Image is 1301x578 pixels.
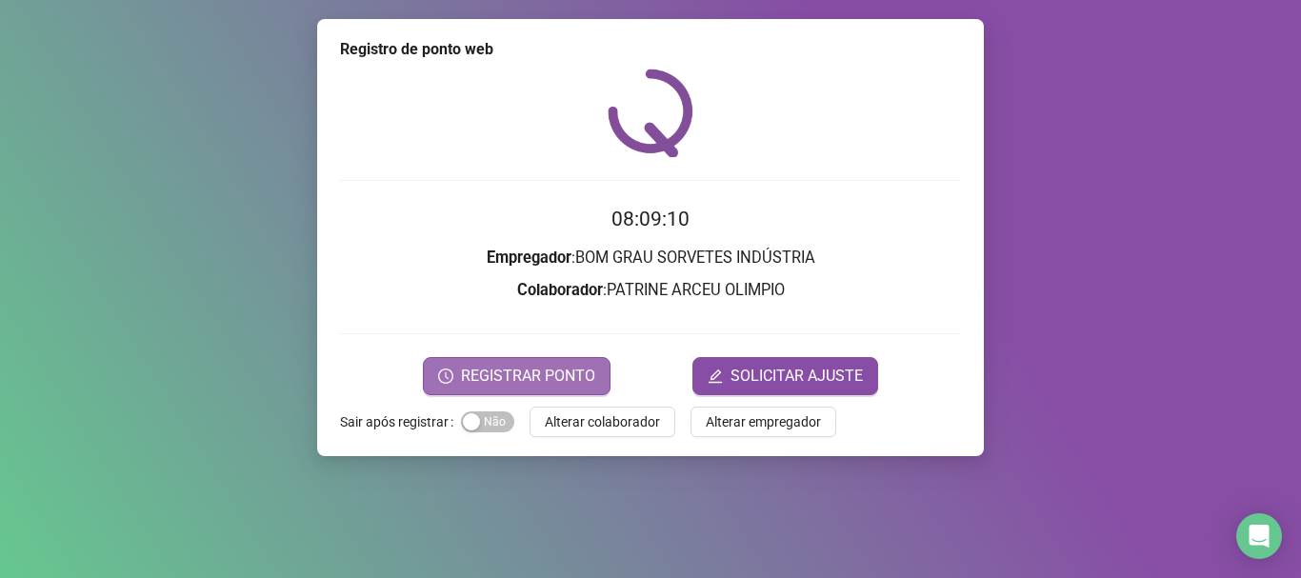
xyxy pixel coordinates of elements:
label: Sair após registrar [340,407,461,437]
span: edit [708,369,723,384]
span: REGISTRAR PONTO [461,365,595,388]
button: Alterar empregador [691,407,836,437]
strong: Colaborador [517,281,603,299]
h3: : BOM GRAU SORVETES INDÚSTRIA [340,246,961,270]
span: Alterar empregador [706,411,821,432]
div: Registro de ponto web [340,38,961,61]
time: 08:09:10 [611,208,690,230]
button: Alterar colaborador [530,407,675,437]
span: clock-circle [438,369,453,384]
img: QRPoint [608,69,693,157]
div: Open Intercom Messenger [1236,513,1282,559]
h3: : PATRINE ARCEU OLIMPIO [340,278,961,303]
button: editSOLICITAR AJUSTE [692,357,878,395]
strong: Empregador [487,249,571,267]
span: Alterar colaborador [545,411,660,432]
span: SOLICITAR AJUSTE [731,365,863,388]
button: REGISTRAR PONTO [423,357,610,395]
